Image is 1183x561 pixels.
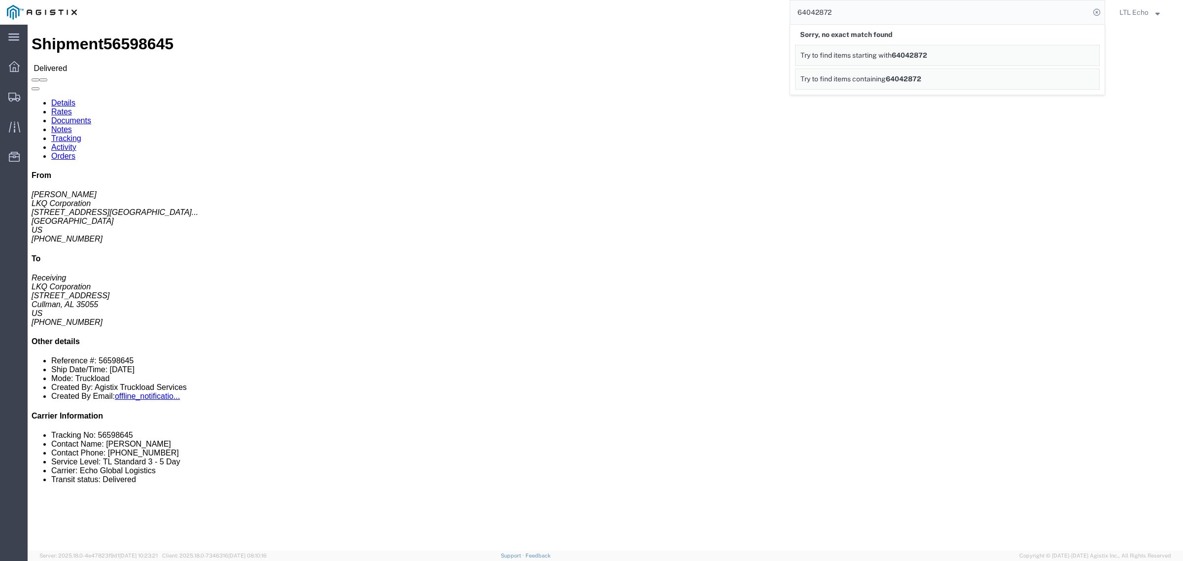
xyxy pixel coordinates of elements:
span: LTL Echo [1119,7,1148,18]
div: Sorry, no exact match found [795,25,1100,45]
img: logo [7,5,77,20]
button: LTL Echo [1119,6,1169,18]
input: Search for shipment number, reference number [790,0,1090,24]
span: 64042872 [892,51,927,59]
a: Support [501,553,525,559]
span: Try to find items containing [800,75,886,83]
span: 64042872 [886,75,921,83]
span: [DATE] 08:10:16 [228,553,267,559]
span: Try to find items starting with [800,51,892,59]
span: Copyright © [DATE]-[DATE] Agistix Inc., All Rights Reserved [1019,552,1171,560]
span: Client: 2025.18.0-7346316 [162,553,267,559]
iframe: FS Legacy Container [28,25,1183,551]
span: Server: 2025.18.0-4e47823f9d1 [39,553,158,559]
a: Feedback [525,553,551,559]
span: [DATE] 10:23:21 [119,553,158,559]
